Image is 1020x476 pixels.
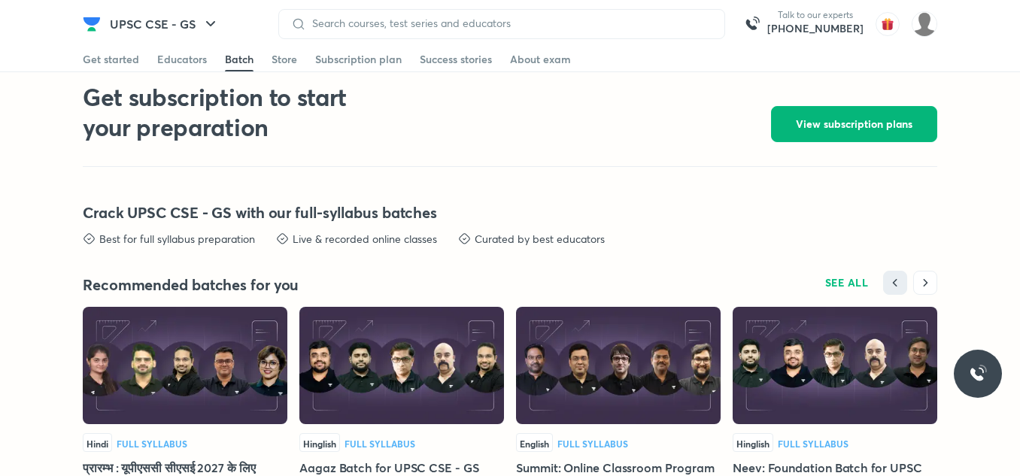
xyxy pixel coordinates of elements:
div: Get started [83,52,139,67]
p: Live & recorded online classes [293,232,437,247]
span: SEE ALL [825,277,869,288]
img: avatar [876,12,900,36]
a: Subscription plan [315,47,402,71]
img: Thumbnail [299,307,504,424]
span: Hinglish [736,438,770,450]
button: SEE ALL [816,271,878,295]
button: View subscription plans [771,106,937,142]
a: Success stories [420,47,492,71]
div: Educators [157,52,207,67]
a: Store [272,47,297,71]
h2: Get subscription to start your preparation [83,82,391,142]
a: Get started [83,47,139,71]
a: [PHONE_NUMBER] [767,21,864,36]
img: Thumbnail [83,307,287,424]
p: Curated by best educators [475,232,605,247]
p: Talk to our experts [767,9,864,21]
a: Batch [225,47,253,71]
img: Company Logo [83,15,101,33]
img: ttu [969,365,987,383]
span: English [520,438,549,450]
div: Store [272,52,297,67]
span: Hinglish [303,438,336,450]
button: UPSC CSE - GS [101,9,229,39]
h4: Recommended batches for you [83,275,510,295]
span: Hindi [87,438,108,450]
span: Full Syllabus [117,438,187,450]
span: Full Syllabus [557,438,628,450]
div: Batch [225,52,253,67]
a: Educators [157,47,207,71]
span: View subscription plans [796,117,912,132]
p: Best for full syllabus preparation [99,232,255,247]
div: Subscription plan [315,52,402,67]
div: Success stories [420,52,492,67]
input: Search courses, test series and educators [306,17,712,29]
h4: Crack UPSC CSE - GS with our full-syllabus batches [83,203,937,223]
img: Thumbnail [516,307,721,424]
img: call-us [737,9,767,39]
span: Full Syllabus [778,438,848,450]
a: About exam [510,47,571,71]
img: Thumbnail [733,307,937,424]
div: About exam [510,52,571,67]
span: Full Syllabus [345,438,415,450]
img: sachin [912,11,937,37]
